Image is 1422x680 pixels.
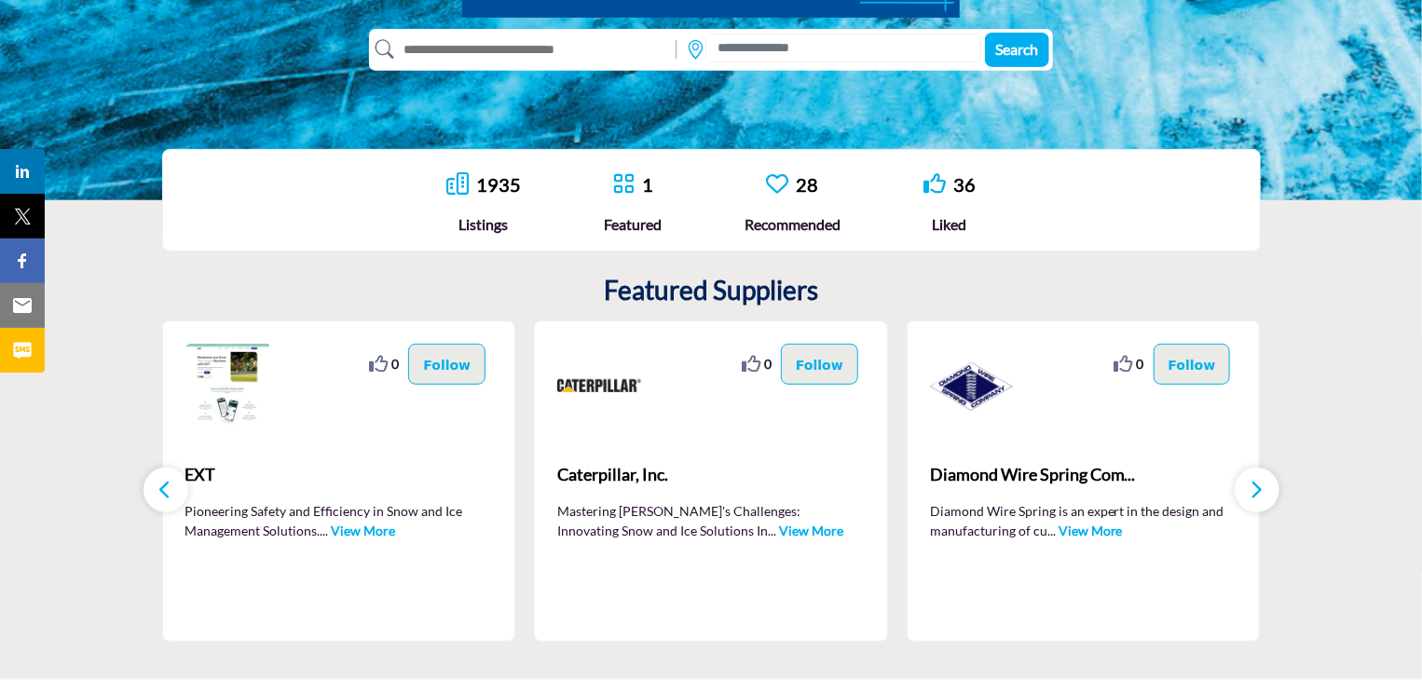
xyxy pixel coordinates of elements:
span: ... [768,523,776,538]
span: 0 [391,354,399,374]
p: Follow [796,354,843,374]
a: EXT [185,450,493,500]
a: 36 [953,173,976,196]
button: Search [985,33,1049,67]
span: Diamond Wire Spring Com... [930,462,1237,487]
i: Go to Liked [923,172,946,195]
img: Caterpillar, Inc. [557,344,641,428]
a: Caterpillar, Inc. [557,450,865,500]
span: ... [1047,523,1056,538]
a: View More [1059,523,1123,538]
span: 0 [764,354,772,374]
img: Rectangle%203585.svg [671,35,681,63]
a: View More [779,523,843,538]
img: EXT [185,344,269,428]
div: Recommended [745,213,841,236]
h2: Featured Suppliers [604,275,818,306]
b: Diamond Wire Spring Company [930,450,1237,500]
a: Go to Recommended [766,172,788,197]
p: Diamond Wire Spring is an expert in the design and manufacturing of cu [930,501,1237,538]
span: Search [996,40,1039,58]
span: Caterpillar, Inc. [557,462,865,487]
p: Mastering [PERSON_NAME]'s Challenges: Innovating Snow and Ice Solutions In [557,501,865,538]
a: Go to Featured [612,172,635,197]
a: 1935 [476,173,521,196]
p: Pioneering Safety and Efficiency in Snow and Ice Management Solutions. [185,501,493,538]
div: Listings [446,213,521,236]
span: ... [321,523,329,538]
div: Liked [923,213,976,236]
p: Follow [423,354,471,374]
a: 28 [796,173,818,196]
img: Diamond Wire Spring Company [930,344,1014,428]
div: Featured [604,213,662,236]
p: Follow [1169,354,1216,374]
button: Follow [781,344,858,385]
a: View More [332,523,396,538]
span: 0 [1137,354,1144,374]
button: Follow [1154,344,1231,385]
span: EXT [185,462,493,487]
a: 1 [642,173,653,196]
button: Follow [408,344,485,385]
a: Diamond Wire Spring Com... [930,450,1237,500]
